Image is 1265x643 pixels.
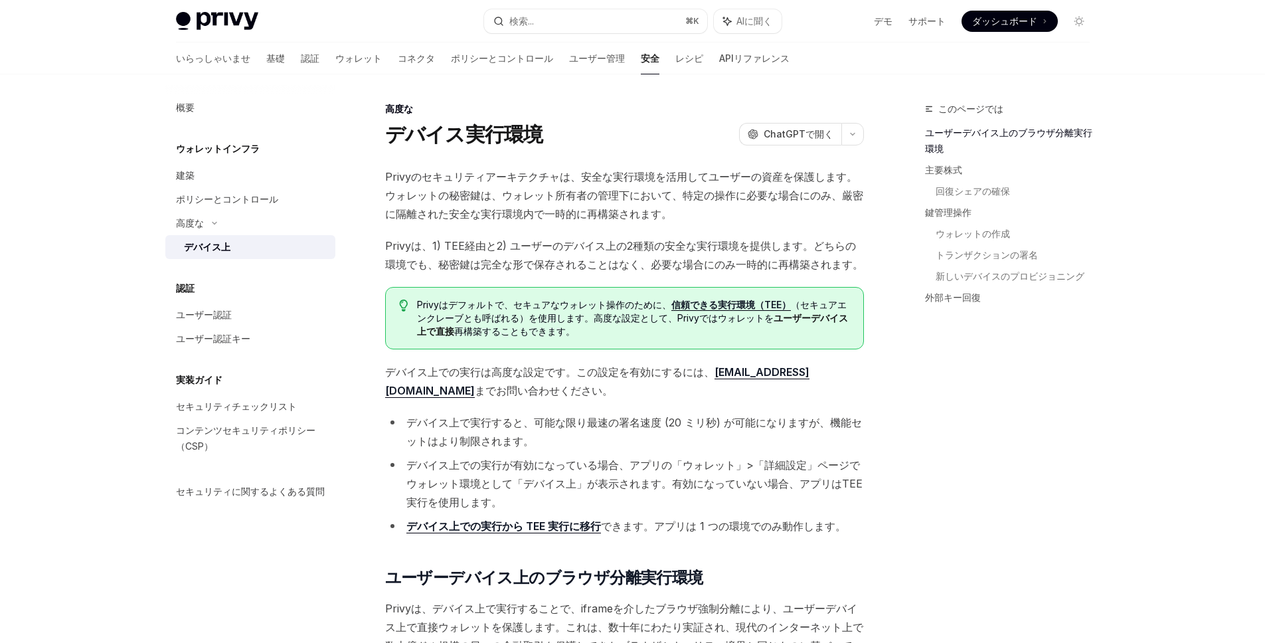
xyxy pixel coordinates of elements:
[962,11,1058,32] a: ダッシュボード
[398,43,435,74] a: コネクタ
[335,52,382,64] font: ウォレット
[936,249,1038,260] font: トランザクションの署名
[176,193,278,205] font: ポリシーとコントロール
[936,228,1010,239] font: ウォレットの作成
[399,300,408,312] svg: ヒント
[176,102,195,113] font: 概要
[601,519,643,533] font: できます
[484,9,707,33] button: 検索...⌘K
[938,103,1003,114] font: このページでは
[936,185,1010,197] font: 回復シェアの確保
[406,416,862,448] font: デバイス上で実行すると、可能な限り最速の署名速度 (20 ミリ秒) が可能になりますが、機能セットはより制限されます。
[165,163,335,187] a: 建築
[719,52,790,64] font: APIリファレンス
[184,241,230,252] font: デバイス上
[671,299,791,310] font: 信頼できる実行環境（TEE）
[385,170,863,221] font: Privyのセキュリティアーキテクチャは、安全な実行環境を活用してユーザーの資産を保護します。ウォレットの秘密鍵は、ウォレット所有者の管理下において、特定の操作に必要な場合にのみ、厳密に隔離され...
[936,266,1100,287] a: 新しいデバイスのプロビジョニング
[714,9,782,33] button: AIに聞く
[335,43,382,74] a: ウォレット
[454,325,575,337] font: 再構築することもできます。
[1068,11,1090,32] button: ダークモードを切り替える
[936,244,1100,266] a: トランザクションの署名
[176,12,258,31] img: ライトロゴ
[176,169,195,181] font: 建築
[176,282,195,294] font: 認証
[925,202,1100,223] a: 鍵管理操作
[451,52,553,64] font: ポリシーとコントロール
[301,43,319,74] a: 認証
[165,418,335,458] a: コンテンツセキュリティポリシー（CSP）
[685,16,693,26] font: ⌘
[176,424,315,452] font: コンテンツセキュリティポリシー（CSP）
[385,365,715,379] font: デバイス上での実行は高度な設定です。この設定を有効にするには、
[874,15,892,27] font: デモ
[165,235,335,259] a: デバイス上
[925,287,1100,308] a: 外部キー回復
[451,43,553,74] a: ポリシーとコントロール
[176,374,222,385] font: 実装ガイド
[266,52,285,64] font: 基礎
[398,52,435,64] font: コネクタ
[925,164,962,175] font: 主要株式
[406,519,601,533] font: デバイス上での実行から TEE 実行に移行
[165,480,335,504] a: セキュリティに関するよくある質問
[936,223,1100,244] a: ウォレットの作成
[719,43,790,74] a: APIリファレンス
[165,96,335,120] a: 概要
[406,519,601,533] a: デバイス上での実行から TEE 実行に移行
[671,299,791,311] a: 信頼できる実行環境（TEE）
[385,103,413,114] font: 高度な
[176,52,250,64] font: いらっしゃいませ
[675,52,703,64] font: レシピ
[936,181,1100,202] a: 回復シェアの確保
[739,123,841,145] button: ChatGPTで開く
[569,52,625,64] font: ユーザー管理
[385,239,863,271] font: Privyは、1) TEE経由と2) ユーザーのデバイス上の2種類の安全な実行環境を提供します。どちらの環境でも、秘密鍵は完全な形で保存されることはなく、必要な場合にのみ一時的に再構築されます。
[925,207,971,218] font: 鍵管理操作
[972,15,1037,27] font: ダッシュボード
[176,143,260,154] font: ウォレットインフラ
[176,217,204,229] font: 高度な
[301,52,319,64] font: 認証
[936,270,1084,282] font: 新しいデバイスのプロビジョニング
[908,15,946,27] font: サポート
[925,127,1092,154] font: ユーザーデバイス上のブラウザ分離実行環境
[925,159,1100,181] a: 主要株式
[874,15,892,28] a: デモ
[908,15,946,28] a: サポート
[385,122,543,146] font: デバイス実行環境
[165,303,335,327] a: ユーザー認証
[266,43,285,74] a: 基礎
[385,568,703,587] font: ユーザーデバイス上のブラウザ分離実行環境
[475,384,613,397] font: までお問い合わせください。
[925,292,981,303] font: 外部キー回復
[406,458,863,509] font: デバイス上での実行が有効になっている場合、アプリの「ウォレット」>「詳細設定」ページでウォレット環境として「デバイス上」が表示されます。有効になっていない場合、アプリはTEE実行を使用します。
[925,122,1100,159] a: ユーザーデバイス上のブラウザ分離実行環境
[417,299,671,310] font: Privyはデフォルトで、セキュアなウォレット操作のために、
[569,43,625,74] a: ユーザー管理
[176,401,297,412] font: セキュリティチェックリスト
[643,519,846,533] font: 。アプリは 1 つの環境でのみ動作します。
[641,43,659,74] a: 安全
[764,128,833,139] font: ChatGPTで開く
[736,15,772,27] font: AIに聞く
[165,395,335,418] a: セキュリティチェックリスト
[165,187,335,211] a: ポリシーとコントロール
[509,15,534,27] font: 検索...
[675,43,703,74] a: レシピ
[693,16,699,26] font: K
[176,486,325,497] font: セキュリティに関するよくある質問
[165,327,335,351] a: ユーザー認証キー
[176,43,250,74] a: いらっしゃいませ
[641,52,659,64] font: 安全
[176,333,250,344] font: ユーザー認証キー
[176,309,232,320] font: ユーザー認証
